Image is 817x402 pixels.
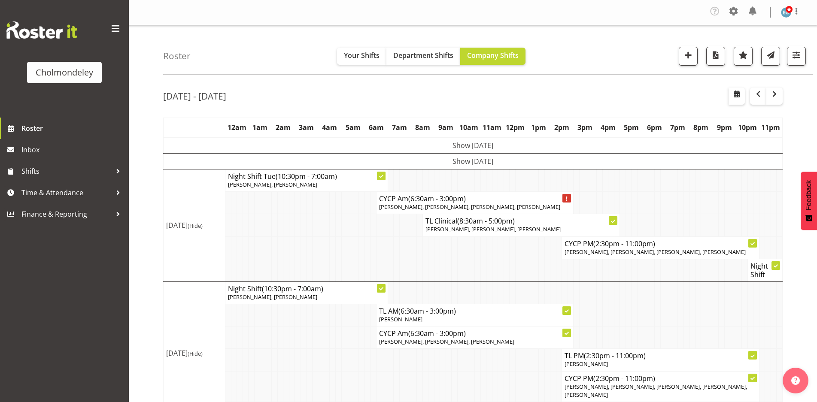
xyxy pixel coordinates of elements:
[411,118,434,138] th: 8am
[228,181,317,188] span: [PERSON_NAME], [PERSON_NAME]
[408,329,466,338] span: (6:30am - 3:00pm)
[584,351,646,360] span: (2:30pm - 11:00pm)
[21,165,112,178] span: Shifts
[388,118,411,138] th: 7am
[467,51,519,60] span: Company Shifts
[761,47,780,66] button: Send a list of all shifts for the selected filtered period to all rostered employees.
[736,118,759,138] th: 10pm
[337,48,386,65] button: Your Shifts
[565,248,746,256] span: [PERSON_NAME], [PERSON_NAME], [PERSON_NAME], [PERSON_NAME]
[787,47,806,66] button: Filter Shifts
[565,351,756,360] h4: TL PM
[729,88,745,105] button: Select a specific date within the roster.
[262,284,323,293] span: (10:30pm - 7:00am)
[504,118,527,138] th: 12pm
[750,262,780,279] h4: Night Shift
[434,118,457,138] th: 9am
[713,118,736,138] th: 9pm
[276,172,337,181] span: (10:30pm - 7:00am)
[425,217,617,225] h4: TL Clinical
[457,216,515,226] span: (8:30am - 5:00pm)
[379,315,422,323] span: [PERSON_NAME]
[565,374,756,383] h4: CYCP PM
[425,225,561,233] span: [PERSON_NAME], [PERSON_NAME], [PERSON_NAME]
[272,118,295,138] th: 2am
[379,194,571,203] h4: CYCP Am
[364,118,388,138] th: 6am
[225,118,249,138] th: 12am
[341,118,364,138] th: 5am
[805,180,813,210] span: Feedback
[527,118,550,138] th: 1pm
[344,51,380,60] span: Your Shifts
[734,47,753,66] button: Highlight an important date within the roster.
[643,118,666,138] th: 6pm
[386,48,460,65] button: Department Shifts
[379,307,571,315] h4: TL AM
[706,47,725,66] button: Download a PDF of the roster according to the set date range.
[593,374,655,383] span: (2:30pm - 11:00pm)
[689,118,713,138] th: 8pm
[379,338,514,345] span: [PERSON_NAME], [PERSON_NAME], [PERSON_NAME]
[6,21,77,39] img: Rosterit website logo
[393,51,453,60] span: Department Shifts
[163,51,191,61] h4: Roster
[36,66,93,79] div: Cholmondeley
[550,118,574,138] th: 2pm
[228,284,385,293] h4: Night Shift
[249,118,272,138] th: 1am
[791,376,800,385] img: help-xxl-2.png
[593,239,655,248] span: (2:30pm - 11:00pm)
[679,47,698,66] button: Add a new shift
[574,118,597,138] th: 3pm
[457,118,480,138] th: 10am
[620,118,643,138] th: 5pm
[379,203,560,211] span: [PERSON_NAME], [PERSON_NAME], [PERSON_NAME], [PERSON_NAME]
[21,122,125,135] span: Roster
[164,137,783,154] td: Show [DATE]
[759,118,782,138] th: 11pm
[666,118,689,138] th: 7pm
[801,172,817,230] button: Feedback - Show survey
[188,222,203,230] span: (Hide)
[228,293,317,301] span: [PERSON_NAME], [PERSON_NAME]
[228,172,385,181] h4: Night Shift Tue
[21,208,112,221] span: Finance & Reporting
[398,306,456,316] span: (6:30am - 3:00pm)
[21,186,112,199] span: Time & Attendance
[480,118,504,138] th: 11am
[408,194,466,203] span: (6:30am - 3:00pm)
[164,169,225,282] td: [DATE]
[781,7,791,18] img: evie-guard1532.jpg
[21,143,125,156] span: Inbox
[163,91,226,102] h2: [DATE] - [DATE]
[164,154,783,169] td: Show [DATE]
[318,118,341,138] th: 4am
[379,329,571,338] h4: CYCP Am
[188,350,203,357] span: (Hide)
[597,118,620,138] th: 4pm
[565,383,747,399] span: [PERSON_NAME], [PERSON_NAME], [PERSON_NAME], [PERSON_NAME], [PERSON_NAME]
[460,48,525,65] button: Company Shifts
[295,118,318,138] th: 3am
[565,360,608,368] span: [PERSON_NAME]
[565,239,756,248] h4: CYCP PM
